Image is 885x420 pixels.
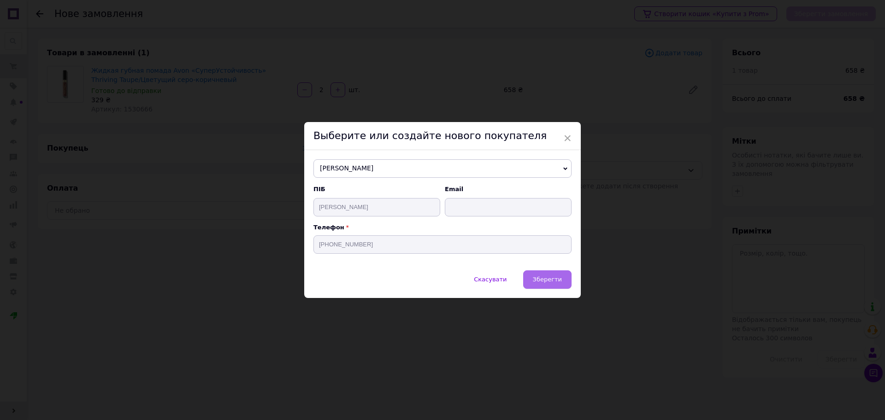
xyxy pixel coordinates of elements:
button: Зберегти [523,270,572,289]
span: [PERSON_NAME] [313,159,572,178]
div: Выберите или создайте нового покупателя [304,122,581,150]
span: Email [445,185,572,193]
span: Скасувати [474,276,507,283]
span: × [563,130,572,146]
button: Скасувати [464,270,516,289]
span: Зберегти [533,276,562,283]
input: +38 096 0000000 [313,235,572,254]
p: Телефон [313,224,572,231]
span: ПІБ [313,185,440,193]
